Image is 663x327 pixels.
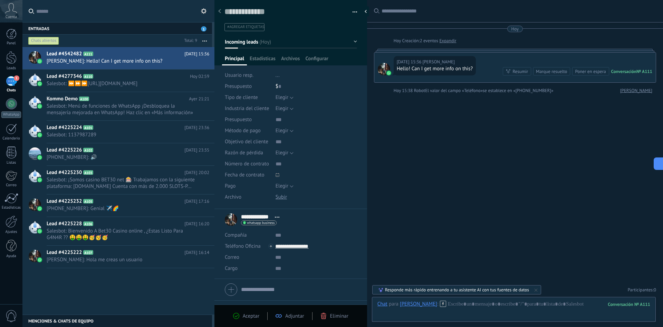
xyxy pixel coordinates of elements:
span: Salesbot: ¡Somos casino BET30 net 🎰 Trabajamos con la siguiente plataforma: [DOMAIN_NAME] Cuenta ... [47,176,196,190]
div: Creación: [394,37,457,44]
a: Lead #4225228 A106 [DATE] 16:20 Salesbot: Bienvenido A Bet30 Casino online , ¿Estas Listo Para G4... [22,217,214,245]
div: Método de pago [225,125,270,136]
div: Chats abiertos [28,37,59,45]
div: Marque resuelto [536,68,567,75]
span: A102 [83,148,93,152]
span: whatsapp business [247,221,275,225]
div: Industria del cliente [225,103,270,114]
span: Lead #4225224 [47,124,82,131]
div: Ocultar [362,6,369,17]
span: [PERSON_NAME]: Hola me creas un usuario [47,256,196,263]
span: 1 [201,26,206,31]
div: Prashant Giri [400,301,437,307]
span: Lead #4225230 [47,169,82,176]
a: Lead #4225232 A105 [DATE] 17:16 [PHONE_NUMBER]: Genial ✈️🌈 [22,194,214,217]
div: [DATE] 15:36 [397,58,423,65]
span: Elegir [276,127,288,134]
button: Elegir [276,125,294,136]
a: Expandir [439,37,456,44]
span: Elegir [276,105,288,112]
span: 1 [14,75,19,81]
div: Listas [1,161,21,165]
span: Número de contrato [225,161,269,166]
img: waba.svg [386,71,391,75]
a: Lead #4225222 A107 [DATE] 16:14 [PERSON_NAME]: Hola me creas un usuario [22,246,214,268]
span: Cuenta [6,15,17,19]
button: Elegir [276,147,294,158]
span: : [437,301,438,308]
span: Kommo Demo [47,96,78,102]
div: Pago [225,181,270,192]
span: Lead #4225226 [47,147,82,154]
span: [PHONE_NUMBER]: 🔊 [47,154,196,161]
span: Presupuesto [225,117,252,122]
span: Aceptar [243,313,259,319]
span: Configurar [305,55,328,65]
span: 0 [654,287,656,293]
span: Pago [225,183,236,189]
span: Lead #4225232 [47,198,82,205]
span: [DATE] 15:36 [184,51,209,57]
span: 2 eventos [420,37,438,44]
span: [DATE] 16:14 [184,249,209,256]
span: A110 [83,74,93,79]
div: Hoy [394,37,402,44]
div: Objetivo del cliente [225,136,270,147]
div: Archivo [225,192,270,203]
img: waba.svg [37,133,42,137]
span: A111 [83,52,93,56]
div: Razón de pérdida [225,147,270,158]
div: Hoy [511,26,519,32]
span: Hoy 02:59 [190,73,209,80]
img: waba.svg [37,155,42,160]
span: Lead #4542482 [47,51,82,57]
span: Usuario resp. [225,72,253,79]
button: Elegir [276,92,294,103]
span: Correo [225,254,239,261]
div: Resumir [512,68,528,75]
span: Archivo [225,194,241,200]
span: A106 [83,221,93,226]
a: [PERSON_NAME] [620,87,652,94]
span: A107 [83,250,93,255]
div: Chats [1,88,21,93]
div: Número de contrato [225,158,270,170]
a: Lead #4225226 A102 [DATE] 23:35 [PHONE_NUMBER]: 🔊 [22,143,214,165]
span: Cargo [225,266,238,271]
span: [DATE] 16:20 [184,220,209,227]
div: Tipo de cliente [225,92,270,103]
div: Hello! Can I get more info on this? [397,65,473,72]
div: Hoy 15:38 [394,87,414,94]
button: Elegir [276,103,294,114]
span: El valor del campo «Teléfono» [425,87,483,94]
div: 111 [608,301,650,307]
img: waba.svg [37,257,42,262]
span: Adjuntar [285,313,304,319]
span: Objetivo del cliente [225,139,268,144]
div: Poner en espera [575,68,606,75]
div: Compañía [225,230,270,241]
span: [DATE] 23:35 [184,147,209,154]
span: Elegir [276,183,288,189]
span: Elegir [276,149,288,156]
span: Lead #4225222 [47,249,82,256]
img: waba.svg [37,229,42,234]
a: Lead #4225224 A101 [DATE] 23:36 Salesbot: 1137987289 [22,121,214,143]
a: Participantes:0 [628,287,656,293]
span: A101 [83,125,93,130]
span: A105 [83,199,93,203]
div: $ [276,81,357,92]
a: Kommo Demo A100 Ayer 21:21 Salesbot: Menú de funciones de WhatsApp ¡Desbloquea la mensajería mejo... [22,92,214,120]
img: waba.svg [37,206,42,211]
div: Presupuesto [225,114,270,125]
span: Razón de pérdida [225,150,263,155]
div: Responde más rápido entrenando a tu asistente AI con tus fuentes de datos [385,287,529,293]
span: Salesbot: Menú de funciones de WhatsApp ¡Desbloquea la mensajería mejorada en WhatsApp! Haz clic ... [47,103,196,116]
span: Archivos [281,55,300,65]
span: [DATE] 20:02 [184,169,209,176]
span: Principal [225,55,244,65]
div: Usuario resp. [225,70,270,81]
div: Correo [1,183,21,188]
span: Método de pago [225,128,261,133]
span: Lead #4225228 [47,220,82,227]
